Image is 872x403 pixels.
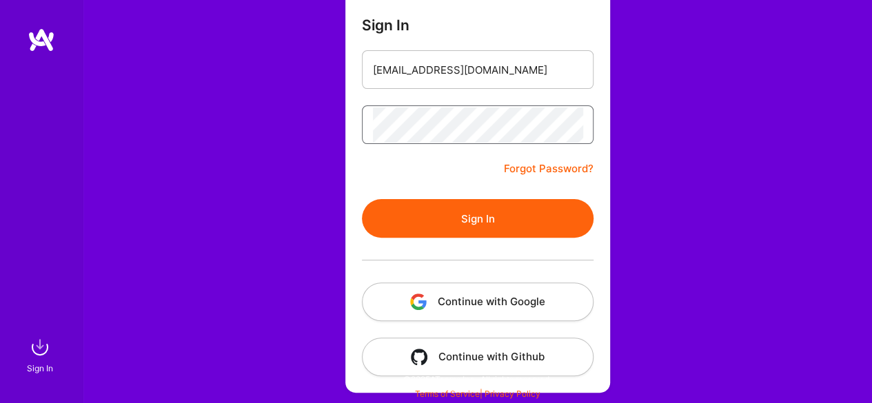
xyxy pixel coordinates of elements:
[362,338,594,376] button: Continue with Github
[362,282,594,321] button: Continue with Google
[362,199,594,238] button: Sign In
[373,52,582,87] input: Email...
[504,161,594,177] a: Forgot Password?
[415,389,540,399] span: |
[28,28,55,52] img: logo
[29,333,54,375] a: sign inSign In
[485,389,540,399] a: Privacy Policy
[83,362,872,396] div: © 2025 ATeams Inc., All rights reserved.
[411,349,427,365] img: icon
[415,389,480,399] a: Terms of Service
[27,361,53,375] div: Sign In
[410,293,427,310] img: icon
[26,333,54,361] img: sign in
[362,17,409,34] h3: Sign In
